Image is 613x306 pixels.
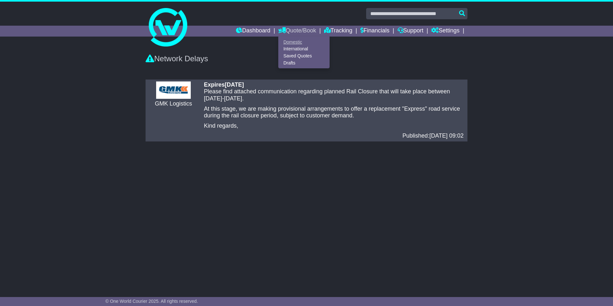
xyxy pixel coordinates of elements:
a: Domestic [279,38,329,46]
a: Quote/Book [278,26,316,37]
a: Dashboard [236,26,270,37]
span: © One World Courier 2025. All rights reserved. [105,299,198,304]
div: Network Delays [146,54,467,64]
div: Published: [204,132,464,140]
a: Saved Quotes [279,53,329,60]
div: Quote/Book [278,37,330,68]
span: [DATE] 09:02 [429,132,464,139]
div: Expires [204,81,464,89]
a: International [279,46,329,53]
a: Tracking [324,26,352,37]
p: Please find attached communication regarding planned Rail Closure that will take place between [D... [204,88,464,102]
img: CarrierLogo [156,81,191,99]
a: Financials [360,26,390,37]
p: Kind regards, [204,123,464,130]
div: GMK Logistics [149,100,197,107]
a: Drafts [279,59,329,66]
p: At this stage, we are making provisional arrangements to offer a replacement "Express" road servi... [204,106,464,119]
a: Support [398,26,424,37]
span: [DATE] [225,81,244,88]
a: Settings [431,26,459,37]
